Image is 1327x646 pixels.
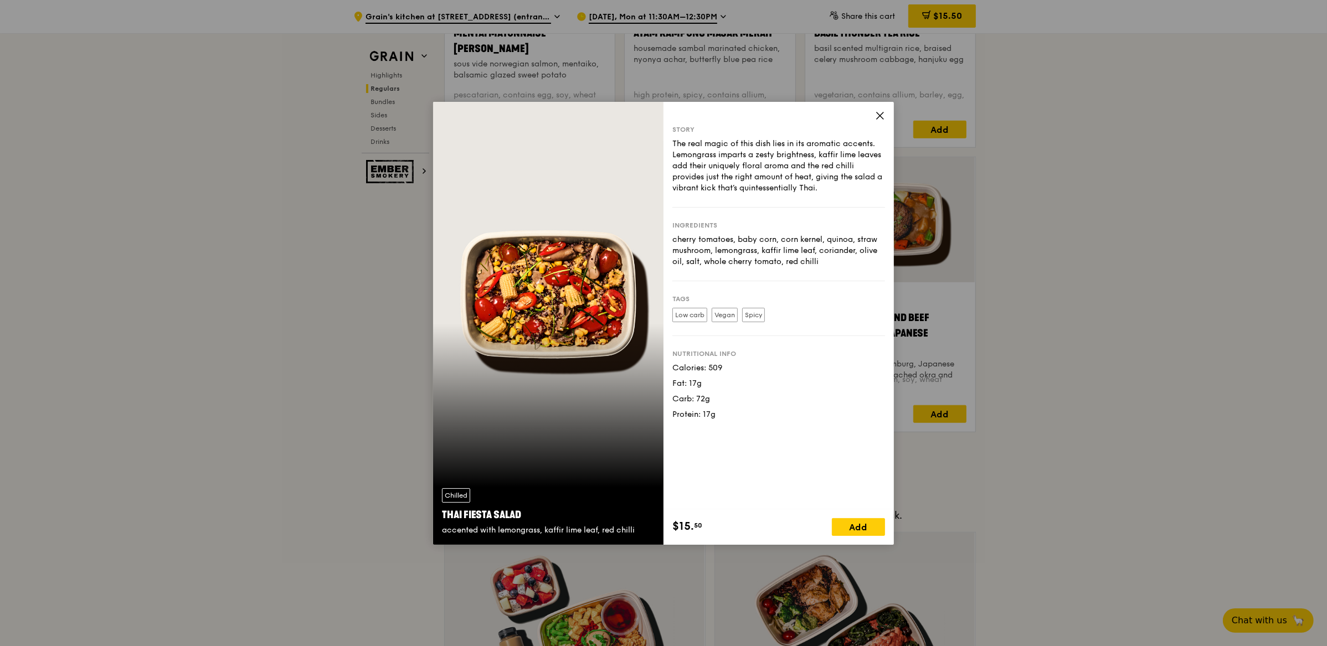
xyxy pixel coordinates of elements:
div: Carb: 72g [672,394,885,405]
div: accented with lemongrass, kaffir lime leaf, red chilli [442,525,655,536]
div: Nutritional info [672,349,885,358]
div: The real magic of this dish lies in its aromatic accents. Lemongrass imparts a zesty brightness, ... [672,138,885,194]
label: Vegan [712,308,738,322]
div: Thai Fiesta Salad [442,507,655,523]
div: Protein: 17g [672,409,885,420]
div: cherry tomatoes, baby corn, corn kernel, quinoa, straw mushroom, lemongrass, kaffir lime leaf, co... [672,234,885,267]
div: Chilled [442,488,470,503]
div: Fat: 17g [672,378,885,389]
div: Calories: 509 [672,363,885,374]
div: Story [672,125,885,134]
div: Tags [672,294,885,303]
span: $15. [672,518,694,535]
label: Spicy [742,308,765,322]
span: 50 [694,521,702,530]
div: Ingredients [672,221,885,230]
div: Add [832,518,885,536]
label: Low carb [672,308,707,322]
